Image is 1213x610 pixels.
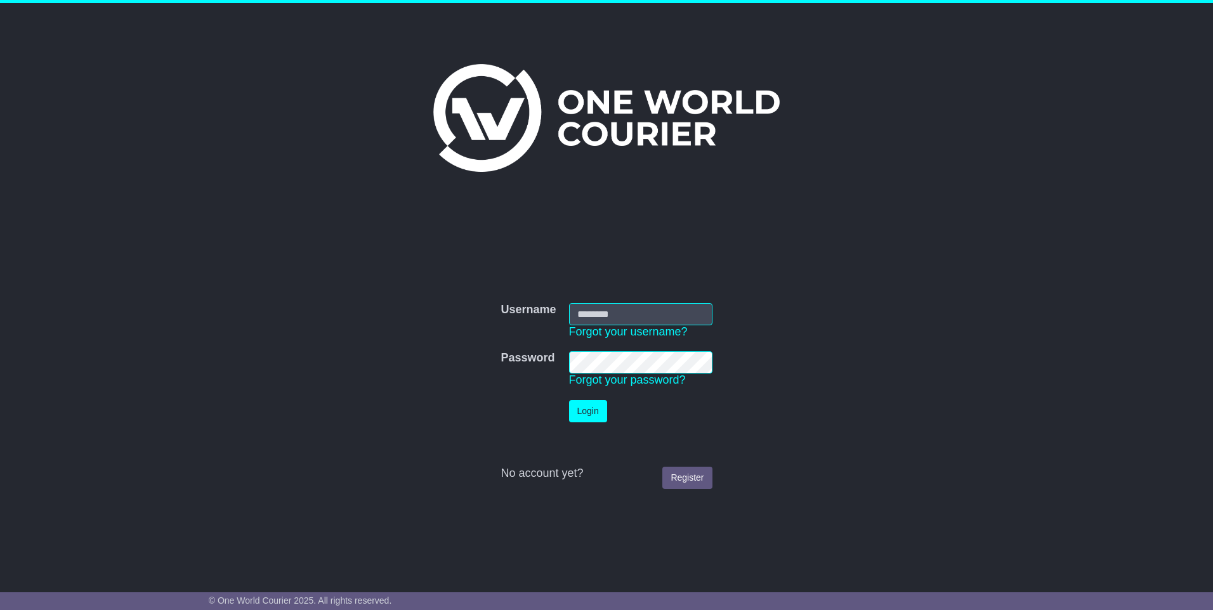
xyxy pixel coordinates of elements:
a: Register [662,467,712,489]
img: One World [433,64,780,172]
label: Password [501,351,554,365]
a: Forgot your password? [569,373,686,386]
a: Forgot your username? [569,325,688,338]
span: © One World Courier 2025. All rights reserved. [209,595,392,606]
div: No account yet? [501,467,712,481]
label: Username [501,303,556,317]
button: Login [569,400,607,422]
